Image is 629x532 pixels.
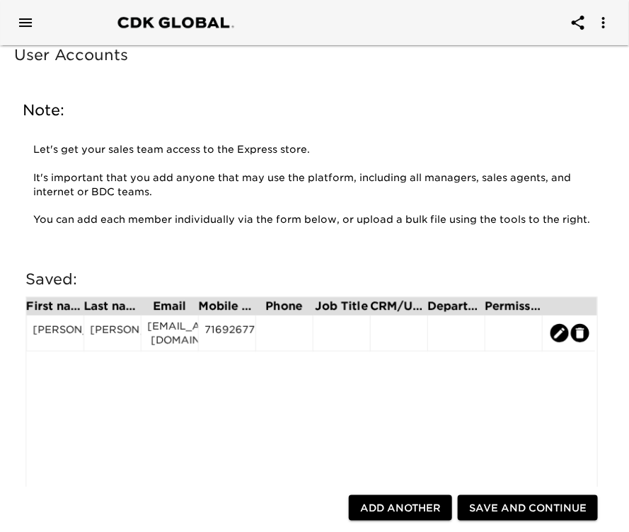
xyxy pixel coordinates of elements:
div: Phone [255,301,313,312]
div: Last name [83,301,141,312]
p: It's important that you add anyone that may use the platform, including all managers, sales agent... [33,171,590,199]
div: Email [141,301,198,312]
button: Save and Continue [458,495,598,521]
div: Mobile Phone [198,301,255,312]
div: Department [427,301,485,312]
div: [PERSON_NAME] [90,323,135,344]
div: [EMAIL_ADDRESS][DOMAIN_NAME] [147,319,192,347]
button: account of current user [587,6,621,40]
button: Add Another [349,495,452,521]
h5: Note: [23,100,601,120]
p: You can add each member individually via the form below, or upload a bulk file using the tools to... [33,213,590,227]
button: edit [571,324,589,342]
p: Let's get your sales team access to the Express store. [33,143,590,157]
div: Permission Set [485,301,542,312]
div: CRM/User ID [370,301,427,312]
span: Save and Continue [469,499,587,517]
div: 7169267717 [204,323,250,344]
span: Add Another [360,499,441,517]
div: First name [26,301,83,312]
div: [PERSON_NAME] [33,323,78,344]
h5: User Accounts [14,45,615,65]
button: account of current user [561,6,595,40]
div: Job Title [313,301,370,312]
button: Open drawer [8,6,42,40]
button: edit [550,324,569,342]
h5: Saved: [25,270,598,289]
